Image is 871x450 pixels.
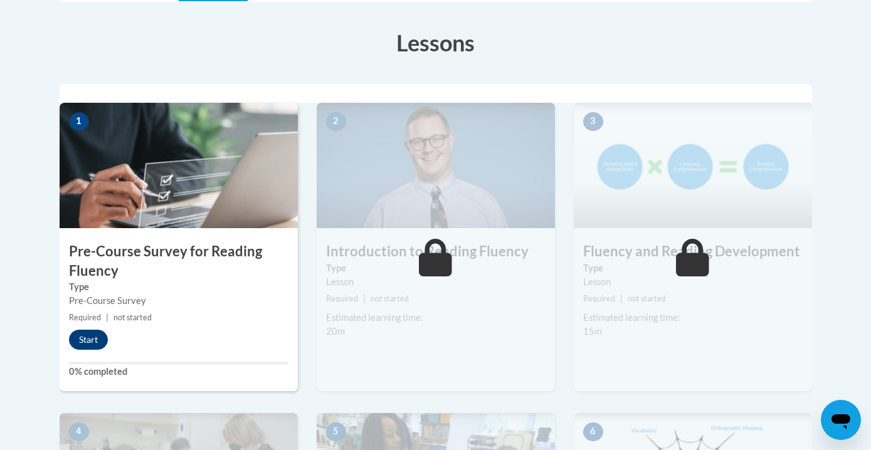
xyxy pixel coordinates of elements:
[69,313,101,322] span: Required
[326,326,345,337] span: 20m
[363,294,366,303] span: |
[317,103,555,228] img: Course Image
[60,103,298,228] img: Course Image
[583,326,602,337] span: 15m
[60,27,812,58] h3: Lessons
[69,294,288,308] div: Pre-Course Survey
[583,112,603,131] span: 3
[69,112,89,131] span: 1
[583,261,803,275] label: Type
[60,242,298,281] h3: Pre-Course Survey for Reading Fluency
[113,313,152,322] span: not started
[583,422,603,441] span: 6
[69,330,108,350] button: Start
[317,242,555,261] h3: Introduction to Reading Fluency
[326,275,546,289] div: Lesson
[574,103,812,228] img: Course Image
[628,294,666,303] span: not started
[69,280,288,294] label: Type
[574,242,812,261] h3: Fluency and Reading Development
[326,422,346,441] span: 5
[326,294,358,303] span: Required
[69,422,89,441] span: 4
[106,313,108,322] span: |
[371,294,409,303] span: not started
[620,294,623,303] span: |
[583,311,803,325] div: Estimated learning time:
[583,275,803,289] div: Lesson
[326,112,346,131] span: 2
[821,400,861,440] iframe: Button to launch messaging window
[326,261,546,275] label: Type
[326,311,546,325] div: Estimated learning time:
[69,365,288,379] label: 0% completed
[583,294,615,303] span: Required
